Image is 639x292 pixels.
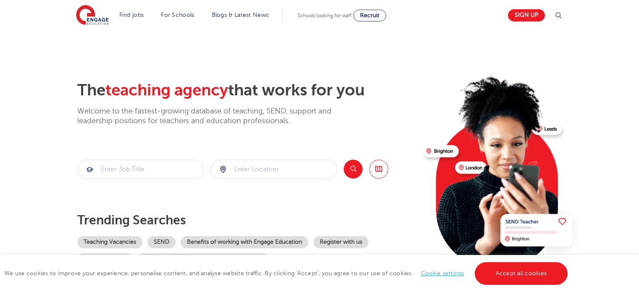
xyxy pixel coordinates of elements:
[77,106,355,126] p: Welcome to the fastest-growing database of teaching, SEND, support and leadership positions for t...
[181,236,308,248] a: Benefits of working with Engage Education
[508,9,545,21] a: Sign up
[4,270,570,276] span: We use cookies to improve your experience, personalise content, and analyse website traffic. By c...
[78,160,204,179] input: Submit
[77,213,416,228] p: Trending searches
[421,270,464,276] a: Cookie settings
[76,5,109,26] img: Engage Education
[211,160,337,179] input: Submit
[119,12,144,18] a: Find jobs
[147,236,176,248] a: SEND
[297,13,352,18] span: Schools looking for staff
[77,81,416,100] h2: The that works for you
[313,236,368,248] a: Register with us
[212,12,269,18] a: Blogs & Latest News
[77,236,142,248] a: Teaching Vacancies
[138,253,268,266] a: Our coverage across [GEOGRAPHIC_DATA]
[360,12,379,18] span: Recruit
[475,262,568,285] a: Accept all cookies
[344,160,363,179] button: Search
[77,253,133,266] a: Become a tutor
[353,10,386,21] a: Recruit
[77,160,204,179] div: Submit
[161,12,194,18] a: For Schools
[105,81,228,99] span: teaching agency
